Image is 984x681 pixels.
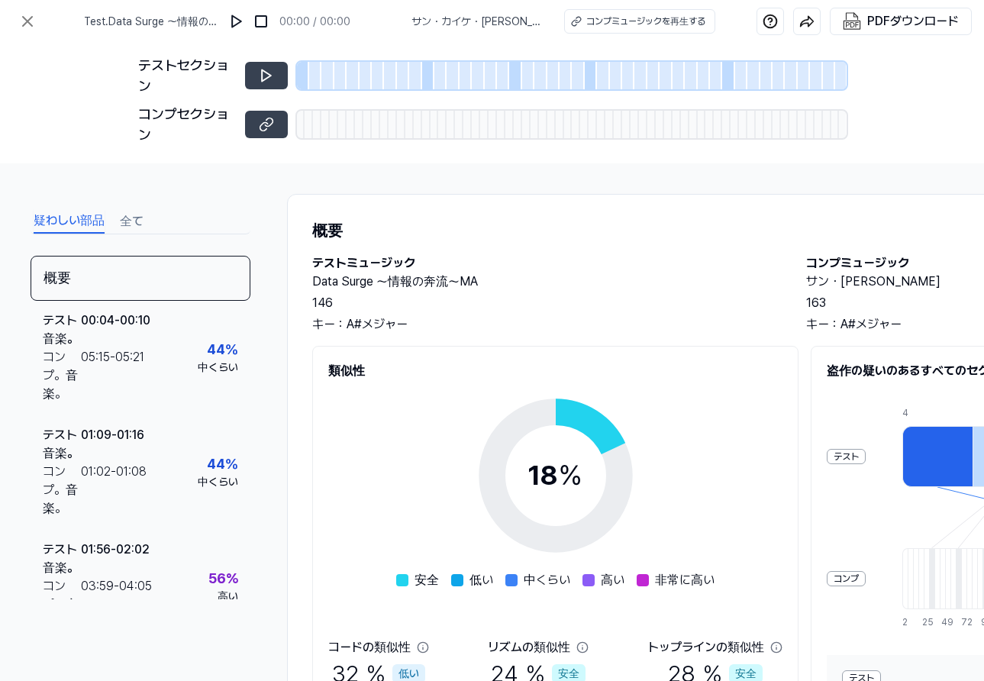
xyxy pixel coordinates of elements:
font: Data Surge 〜情報の奔流〜MA [84,15,217,44]
font: テスト音楽 [43,313,77,346]
font: 中くらい [198,476,238,488]
font: 72 [961,617,973,628]
font: 。 [55,501,66,515]
font: ％ [557,459,583,492]
font: - [111,542,116,557]
font: 中くらい [524,573,570,587]
font: PDFダウンロード [867,14,959,28]
font: 05:15 [81,350,110,364]
font: コンプ。音楽 [43,350,78,401]
font: . [105,15,108,27]
font: コンプミュージックを再生する [586,16,705,27]
font: テスト音楽 [43,542,77,575]
font: 03:59 [81,579,114,593]
font: - [111,428,117,442]
font: 05:21 [115,350,144,364]
font: 01:08 [116,464,147,479]
font: 44 [207,456,225,472]
font: 高い [218,590,238,602]
font: Test [84,15,105,27]
font: コードの類似性 [328,640,411,654]
img: PDFダウンロード [843,12,861,31]
font: ％ [225,341,238,357]
font: キー： [312,317,347,331]
img: 遊ぶ [229,14,244,29]
font: % [226,570,238,586]
font: - [115,313,120,328]
button: コンプミュージックを再生する [564,9,715,34]
font: 01:16 [117,428,144,442]
font: 02:02 [116,542,150,557]
font: コンプセクション [138,106,229,143]
font: 01:02 [81,464,111,479]
font: 全て [120,214,144,228]
font: 146 [312,295,333,310]
font: 類似性 [328,363,365,378]
font: テスト音楽 [43,428,77,460]
font: - [114,579,119,593]
font: ・[PERSON_NAME] [411,15,540,44]
font: A#メジャー [347,317,408,331]
font: 18 [527,459,557,492]
font: 安全 [558,667,579,679]
font: 。 [67,560,79,575]
font: 49 [941,617,953,628]
img: 停止 [253,14,269,29]
font: A#メジャー [840,317,902,331]
font: 2 [902,617,908,628]
font: コンプ。音楽 [43,464,78,515]
font: 。 [67,331,79,346]
img: ヘルプ [763,14,778,29]
font: 25 [922,617,934,628]
font: 低い [398,667,419,679]
img: 共有 [799,14,815,29]
button: PDFダウンロード [840,8,962,34]
font: 01:09 [81,428,111,442]
font: ％ [225,456,238,472]
font: 。 [55,386,66,401]
font: リズムの類似性 [488,640,570,654]
font: サン・[PERSON_NAME] [806,274,940,289]
font: 00:00 / 00:00 [279,15,350,27]
font: 低い [469,573,493,587]
font: コンプ。音楽 [43,579,78,630]
font: 。 [67,446,79,460]
font: 01:56 [81,542,111,557]
font: 4 [902,408,908,418]
font: 中くらい [198,361,238,373]
font: 00:04 [81,313,115,328]
font: サン・カイケ [411,15,471,27]
font: Data Surge 〜情報の奔流〜MA [312,274,478,289]
font: 00:10 [120,313,150,328]
font: 安全 [415,573,439,587]
font: 56 [208,570,226,586]
font: 04:05 [119,579,152,593]
font: 高い [601,573,624,587]
font: - [111,464,116,479]
font: トップラインの類似性 [647,640,764,654]
font: - [110,350,115,364]
font: 非常に高い [655,573,715,587]
font: テストセクション [138,57,229,94]
font: テスト [834,451,859,462]
font: キー： [806,317,840,331]
font: コンプミュージック [806,256,909,270]
font: 疑わしい部品 [34,213,105,228]
font: 44 [207,341,225,357]
font: 概要 [312,221,343,240]
font: 安全 [735,667,757,679]
font: 概要 [44,269,71,286]
font: コンプ [834,573,859,584]
font: 163 [806,295,826,310]
font: テストミュージック [312,256,415,270]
